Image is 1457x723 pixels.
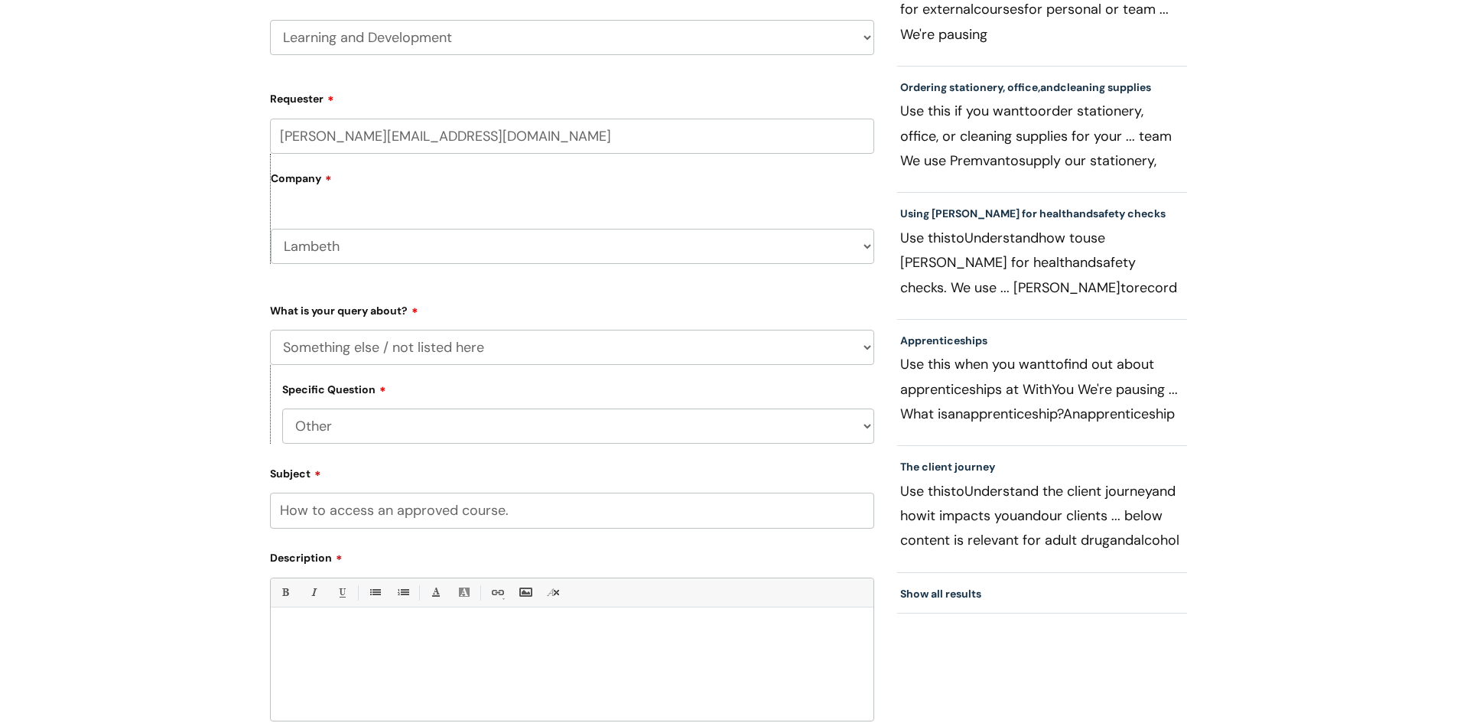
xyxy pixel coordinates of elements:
span: and [1017,506,1041,525]
label: Subject [270,462,874,480]
p: Use this when you want find out about apprenticeships at WithYou We're pausing ... What is appren... [900,352,1185,425]
span: and [1152,482,1176,500]
input: Email [270,119,874,154]
span: and [1072,253,1096,272]
span: to [951,482,964,500]
a: Bold (Ctrl-B) [275,583,294,602]
label: Requester [270,87,874,106]
a: Back Color [454,583,473,602]
a: Ordering stationery, office,andcleaning supplies [900,80,1151,94]
a: Insert Image... [515,583,535,602]
a: Apprenticeships [900,334,987,347]
span: to [1120,278,1134,297]
span: and [1110,531,1133,549]
a: Link [487,583,506,602]
p: Use this Understand use [PERSON_NAME] for health safety checks. We use ... [PERSON_NAME] record h... [900,226,1185,299]
span: An [1063,405,1080,423]
label: What is your query about? [270,299,874,318]
span: how [1039,229,1065,247]
a: • Unordered List (Ctrl-Shift-7) [365,583,384,602]
a: 1. Ordered List (Ctrl-Shift-8) [393,583,412,602]
span: to [1050,355,1064,373]
span: and [1073,207,1093,220]
a: Using [PERSON_NAME] for healthandsafety checks [900,207,1166,220]
span: to [1005,151,1019,170]
p: Use this if you want order stationery, office, or cleaning supplies for your ... team We use Prem... [900,99,1185,172]
p: Use this Understand the client journey it impacts you our clients ... below content is relevant f... [900,479,1185,552]
a: The client journey [900,460,995,474]
label: Specific Question [282,381,386,396]
span: to [1024,102,1038,120]
a: Remove formatting (Ctrl-\) [544,583,563,602]
span: to [1069,229,1083,247]
label: Description [270,546,874,565]
span: how [900,506,927,525]
span: and [1040,80,1060,94]
label: Company [271,167,874,201]
a: Font Color [426,583,445,602]
a: Underline(Ctrl-U) [332,583,351,602]
a: Italic (Ctrl-I) [304,583,323,602]
a: Show all results [900,587,981,601]
span: an [948,405,963,423]
span: to [951,229,964,247]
